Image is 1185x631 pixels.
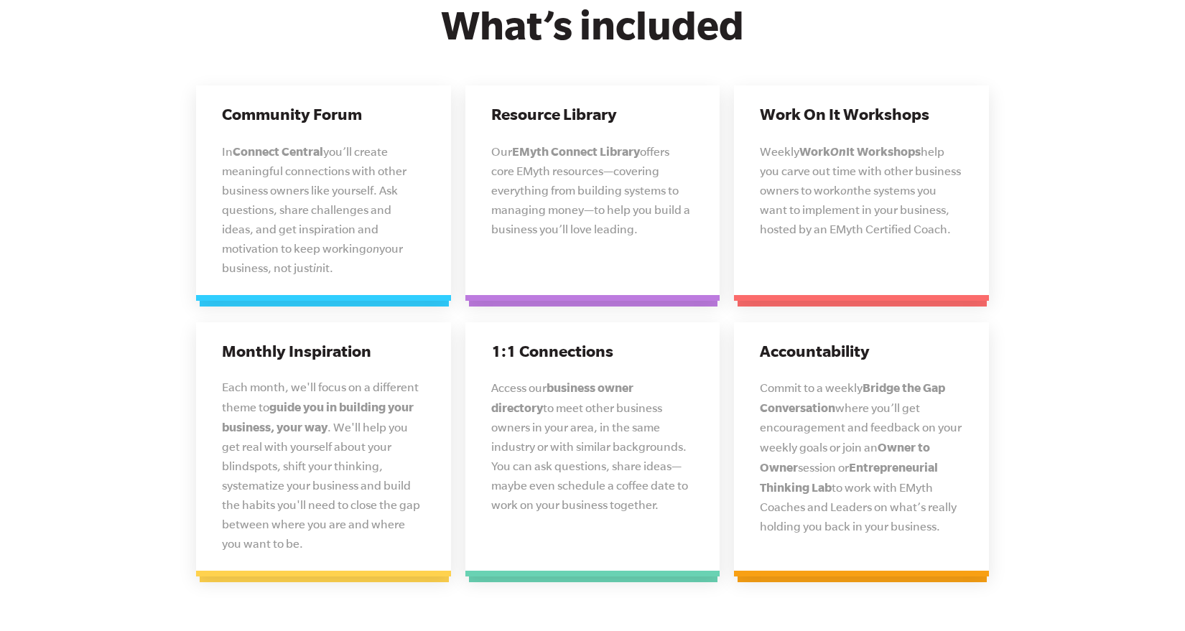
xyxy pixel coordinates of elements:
p: Our offers core EMyth resources—covering everything from building systems to managing money—to he... [491,141,694,239]
strong: Entrepreneurial Thinking Lab [760,460,938,494]
em: on [366,242,379,255]
p: In you’ll create meaningful connections with other business owners like yourself. Ask questions, ... [222,141,425,278]
em: on [840,184,853,197]
span: help you carve out time with other business owners to work [760,145,961,197]
span: the systems you want to implement in your business, hosted by an EMyth Certified Coach. [760,184,951,235]
iframe: Chat Widget [1113,562,1185,631]
span: . We'll help you get real with yourself about your blindspots, shift your thinking, systematize y... [222,421,420,550]
p: Commit to a weekly where you’ll get encouragement and feedback on your weekly goals or join an se... [760,378,963,536]
h3: Accountability [760,340,963,362]
strong: EMyth Connect Library [512,144,640,158]
span: to meet other business owners in your area, in the same industry or with similar backgrounds. You... [491,401,688,511]
span: Work On It Workshops [760,105,929,123]
strong: Connect Central [233,144,323,158]
em: in [313,261,322,274]
h3: Monthly Inspiration [222,340,425,362]
span: Weekly [760,145,799,158]
span: Each month, we'll focus on a different theme to [222,380,419,413]
strong: Work It Workshops [799,144,921,158]
span: Access our [491,381,547,394]
em: On [830,144,846,158]
span: Community Forum [222,105,362,123]
h3: Resource Library [491,103,694,125]
h2: What’s included [196,2,989,48]
h3: 1:1 Connections [491,340,694,362]
span: guide you in building your business, your way [222,400,414,434]
span: business owner directory [491,380,633,414]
